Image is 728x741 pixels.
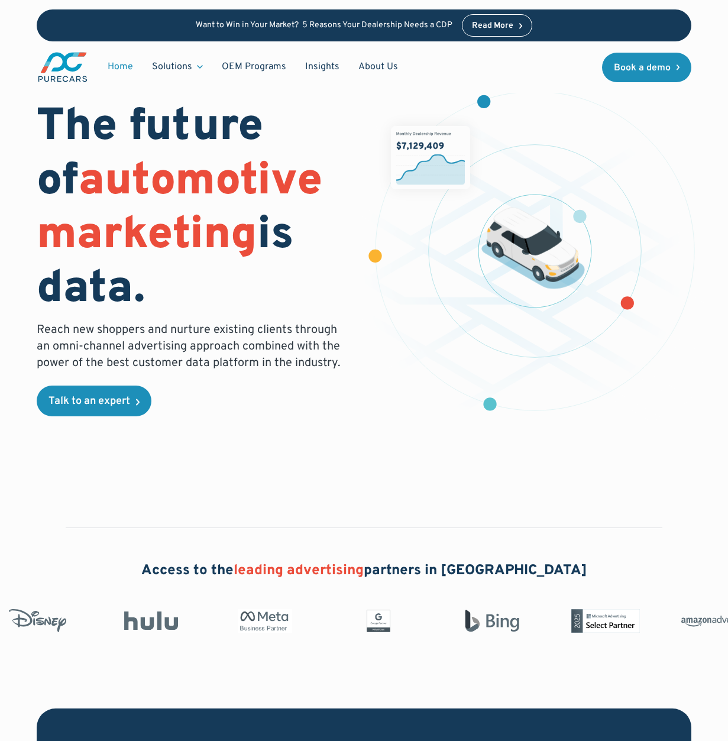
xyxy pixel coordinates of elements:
p: Reach new shoppers and nurture existing clients through an omni-channel advertising approach comb... [37,322,350,371]
img: purecars logo [37,51,89,83]
span: automotive marketing [37,154,322,264]
a: main [37,51,89,83]
span: leading advertising [234,562,364,580]
a: Read More [462,14,533,37]
h2: Access to the partners in [GEOGRAPHIC_DATA] [141,561,587,581]
img: Google Partner [334,609,410,633]
img: Hulu [107,611,183,630]
img: chart showing monthly dealership revenue of $7m [391,126,470,189]
a: Insights [296,56,349,78]
div: Talk to an expert [48,396,130,407]
h1: The future of is data. [37,101,350,317]
div: Solutions [152,60,192,73]
div: Read More [472,22,513,30]
div: Solutions [143,56,212,78]
img: Bing [448,609,523,633]
p: Want to Win in Your Market? 5 Reasons Your Dealership Needs a CDP [196,21,452,31]
img: illustration of a vehicle [481,207,585,289]
div: Book a demo [614,63,671,73]
a: Book a demo [602,53,692,82]
a: Talk to an expert [37,386,151,416]
img: Meta Business Partner [221,609,296,633]
img: Microsoft Advertising Partner [561,609,637,633]
a: About Us [349,56,407,78]
a: Home [98,56,143,78]
a: OEM Programs [212,56,296,78]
